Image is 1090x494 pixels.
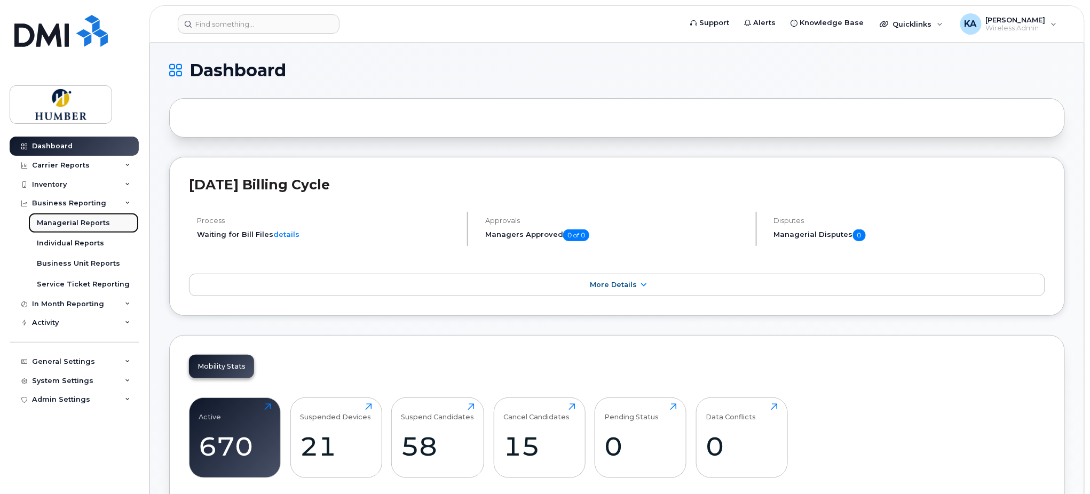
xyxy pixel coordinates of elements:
div: 0 [605,431,677,462]
h4: Process [197,217,458,225]
span: Dashboard [189,62,286,78]
div: Suspend Candidates [401,403,475,421]
div: 15 [503,431,575,462]
span: More Details [590,281,637,289]
div: Cancel Candidates [503,403,570,421]
h5: Managerial Disputes [774,229,1045,241]
div: Data Conflicts [706,403,756,421]
a: Active670 [199,403,271,472]
a: details [273,230,299,238]
a: Cancel Candidates15 [503,403,575,472]
a: Suspend Candidates58 [401,403,475,472]
a: Data Conflicts0 [706,403,778,472]
span: 0 of 0 [563,229,589,241]
div: Active [199,403,222,421]
div: 0 [706,431,778,462]
span: 0 [853,229,866,241]
h2: [DATE] Billing Cycle [189,177,1045,193]
li: Waiting for Bill Files [197,229,458,240]
h4: Approvals [485,217,746,225]
div: 21 [300,431,372,462]
div: Pending Status [605,403,659,421]
h5: Managers Approved [485,229,746,241]
div: 58 [401,431,475,462]
div: 670 [199,431,271,462]
a: Pending Status0 [605,403,677,472]
a: Suspended Devices21 [300,403,372,472]
div: Suspended Devices [300,403,371,421]
h4: Disputes [774,217,1045,225]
